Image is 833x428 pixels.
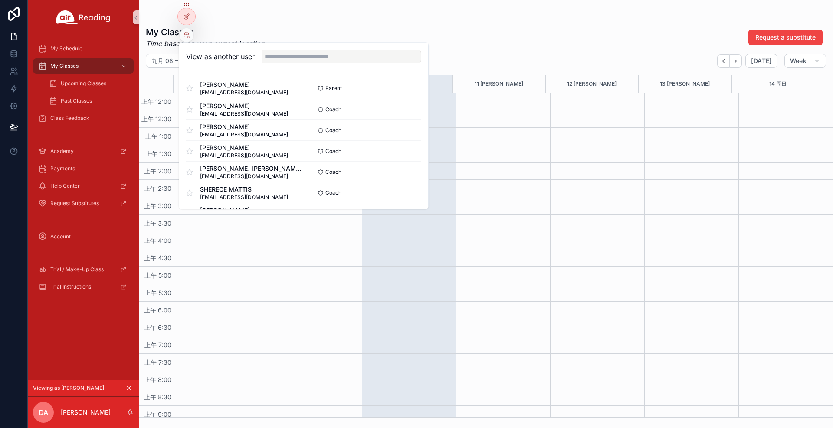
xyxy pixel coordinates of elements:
[751,57,771,65] span: [DATE]
[142,341,174,348] span: 上午 7:00
[200,164,304,173] span: [PERSON_NAME] [PERSON_NAME] Putnam
[200,110,288,117] span: [EMAIL_ADDRESS][DOMAIN_NAME]
[200,123,288,131] span: [PERSON_NAME]
[143,133,174,140] span: 上午 1:00
[200,194,288,201] span: [EMAIL_ADDRESS][DOMAIN_NAME]
[142,254,174,262] span: 上午 4:30
[325,169,341,176] span: Coach
[790,57,807,65] span: Week
[200,152,288,159] span: [EMAIL_ADDRESS][DOMAIN_NAME]
[325,127,341,134] span: Coach
[50,148,74,155] span: Academy
[50,233,71,240] span: Account
[50,115,89,122] span: Class Feedback
[660,75,710,93] button: 13 [PERSON_NAME]
[139,115,174,123] span: 上午 12:30
[50,182,80,189] span: Help Center
[142,185,174,192] span: 上午 2:30
[142,272,174,279] span: 上午 5:00
[784,54,826,68] button: Week
[33,385,104,392] span: Viewing as [PERSON_NAME]
[33,161,134,176] a: Payments
[717,54,730,68] button: Back
[745,54,777,68] button: [DATE]
[143,150,174,157] span: 上午 1:30
[33,178,134,194] a: Help Center
[33,229,134,244] a: Account
[146,26,265,38] h1: My Classes
[142,358,174,366] span: 上午 7:30
[50,283,91,290] span: Trial Instructions
[142,376,174,383] span: 上午 8:00
[50,165,75,172] span: Payments
[33,110,134,126] a: Class Feedback
[39,407,48,418] span: DA
[50,63,79,70] span: My Classes
[142,306,174,314] span: 上午 6:00
[33,196,134,211] a: Request Substitutes
[50,45,82,52] span: My Schedule
[769,75,787,93] button: 14 周日
[186,51,255,62] h2: View as another user
[139,98,174,105] span: 上午 12:00
[56,10,111,24] img: App logo
[748,30,823,45] button: Request a substitute
[33,143,134,159] a: Academy
[33,58,134,74] a: My Classes
[28,35,139,306] div: scrollable content
[200,131,288,138] span: [EMAIL_ADDRESS][DOMAIN_NAME]
[50,266,104,273] span: Trial / Make-Up Class
[325,189,341,196] span: Coach
[142,202,174,209] span: 上午 3:00
[200,89,288,96] span: [EMAIL_ADDRESS][DOMAIN_NAME]
[755,33,816,42] span: Request a substitute
[33,279,134,295] a: Trial Instructions
[200,80,288,89] span: [PERSON_NAME]
[146,38,265,49] em: Time based on your current location
[325,85,342,92] span: Parent
[142,219,174,227] span: 上午 3:30
[142,411,174,418] span: 上午 9:00
[200,185,288,194] span: SHERECE MATTIS
[475,75,523,93] button: 11 [PERSON_NAME]
[200,206,288,215] span: [PERSON_NAME]
[43,93,134,109] a: Past Classes
[33,262,134,277] a: Trial / Make-Up Class
[325,106,341,113] span: Coach
[61,97,92,104] span: Past Classes
[730,54,742,68] button: Next
[567,75,617,93] button: 12 [PERSON_NAME]
[142,167,174,175] span: 上午 2:00
[200,102,288,110] span: [PERSON_NAME]
[61,408,111,417] p: [PERSON_NAME]
[142,289,174,296] span: 上午 5:30
[43,76,134,91] a: Upcoming Classes
[142,393,174,401] span: 上午 8:30
[142,324,174,331] span: 上午 6:30
[142,237,174,244] span: 上午 4:00
[200,173,304,180] span: [EMAIL_ADDRESS][DOMAIN_NAME]
[200,143,288,152] span: [PERSON_NAME]
[325,148,341,155] span: Coach
[151,56,186,65] h2: 九月 08 – 14
[61,80,106,87] span: Upcoming Classes
[33,41,134,56] a: My Schedule
[50,200,99,207] span: Request Substitutes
